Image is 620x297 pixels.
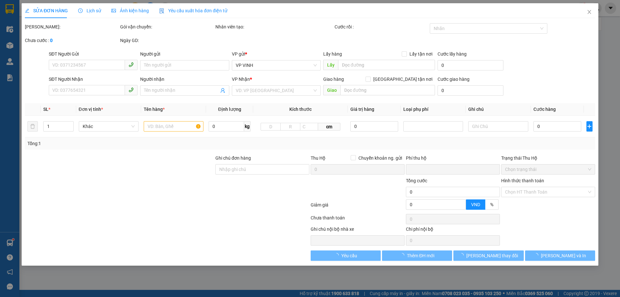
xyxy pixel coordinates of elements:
[236,60,317,70] span: VP VINH
[232,77,250,82] span: VP Nhận
[350,107,374,112] span: Giá trị hàng
[580,3,598,21] button: Close
[49,50,138,58] div: SĐT Người Gửi
[407,50,435,58] span: Lấy tận nơi
[159,8,227,13] span: Yêu cầu xuất hóa đơn điện tử
[341,252,357,259] span: Yêu cầu
[78,8,83,13] span: clock-circle
[406,178,427,183] span: Tổng cước
[323,51,342,57] span: Lấy hàng
[215,164,309,175] input: Ghi chú đơn hàng
[232,50,321,58] div: VP gửi
[371,76,435,83] span: [GEOGRAPHIC_DATA] tận nơi
[501,154,595,162] div: Trạng thái Thu Hộ
[525,250,595,261] button: [PERSON_NAME] và In
[111,8,116,13] span: picture
[311,250,381,261] button: Yêu cầu
[311,226,405,235] div: Ghi chú nội bộ nhà xe
[533,107,556,112] span: Cước hàng
[323,77,344,82] span: Giao hàng
[83,122,135,131] span: Khác
[43,107,48,112] span: SL
[318,123,340,131] span: cm
[120,23,214,30] div: Gói vận chuyển:
[120,37,214,44] div: Ngày GD:
[340,85,435,95] input: Dọc đường
[310,201,405,213] div: Giảm giá
[541,252,586,259] span: [PERSON_NAME] và In
[406,154,500,164] div: Phí thu hộ
[407,252,434,259] span: Thêm ĐH mới
[27,140,239,147] div: Tổng: 1
[280,123,300,131] input: R
[310,214,405,226] div: Chưa thanh toán
[300,123,318,131] input: C
[438,60,503,70] input: Cước lấy hàng
[501,178,544,183] label: Hình thức thanh toán
[25,23,119,30] div: [PERSON_NAME]:
[215,155,251,161] label: Ghi chú đơn hàng
[406,226,500,235] div: Chi phí nội bộ
[144,107,165,112] span: Tên hàng
[335,23,429,30] div: Cước rồi :
[311,155,325,161] span: Thu Hộ
[459,253,466,258] span: loading
[25,8,29,13] span: edit
[382,250,452,261] button: Thêm ĐH mới
[453,250,523,261] button: [PERSON_NAME] thay đổi
[323,85,340,95] span: Giao
[438,51,467,57] label: Cước lấy hàng
[468,121,528,132] input: Ghi Chú
[27,121,38,132] button: delete
[586,121,593,132] button: plus
[323,60,338,70] span: Lấy
[129,87,134,92] span: phone
[220,88,225,93] span: user-add
[505,164,591,174] span: Chọn trạng thái
[215,23,333,30] div: Nhân viên tạo:
[79,107,103,112] span: Đơn vị tính
[401,103,466,116] th: Loại phụ phí
[471,202,480,207] span: VND
[218,107,241,112] span: Định lượng
[466,252,518,259] span: [PERSON_NAME] thay đổi
[140,76,229,83] div: Người nhận
[289,107,312,112] span: Kích thước
[49,76,138,83] div: SĐT Người Nhận
[129,62,134,67] span: phone
[438,85,503,96] input: Cước giao hàng
[50,38,53,43] b: 0
[587,124,592,129] span: plus
[144,121,203,132] input: VD: Bàn, Ghế
[490,202,493,207] span: %
[587,9,592,15] span: close
[244,121,251,132] span: kg
[534,253,541,258] span: loading
[111,8,149,13] span: Ảnh kiện hàng
[466,103,531,116] th: Ghi chú
[78,8,101,13] span: Lịch sử
[400,253,407,258] span: loading
[261,123,281,131] input: D
[334,253,341,258] span: loading
[140,50,229,58] div: Người gửi
[25,37,119,44] div: Chưa cước :
[25,8,68,13] span: SỬA ĐƠN HÀNG
[356,154,405,162] span: Chuyển khoản ng. gửi
[438,77,470,82] label: Cước giao hàng
[159,8,164,14] img: icon
[338,60,435,70] input: Dọc đường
